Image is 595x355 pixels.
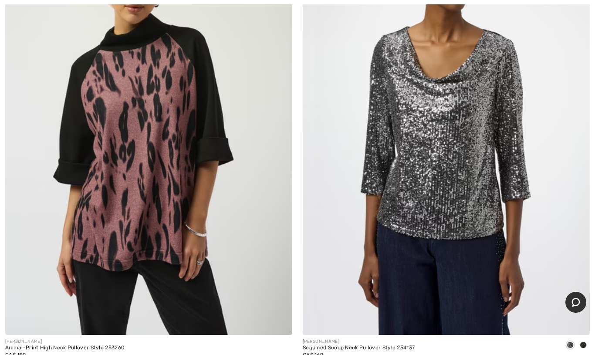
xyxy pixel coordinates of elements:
[565,292,586,314] iframe: Opens a widget where you can chat to one of our agents
[564,338,577,353] div: Black/Silver
[303,345,415,351] div: Sequined Scoop Neck Pullover Style 254137
[5,345,125,351] div: Animal-Print High Neck Pullover Style 253260
[577,338,590,353] div: Black/Black
[5,338,125,345] div: [PERSON_NAME]
[303,338,415,345] div: [PERSON_NAME]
